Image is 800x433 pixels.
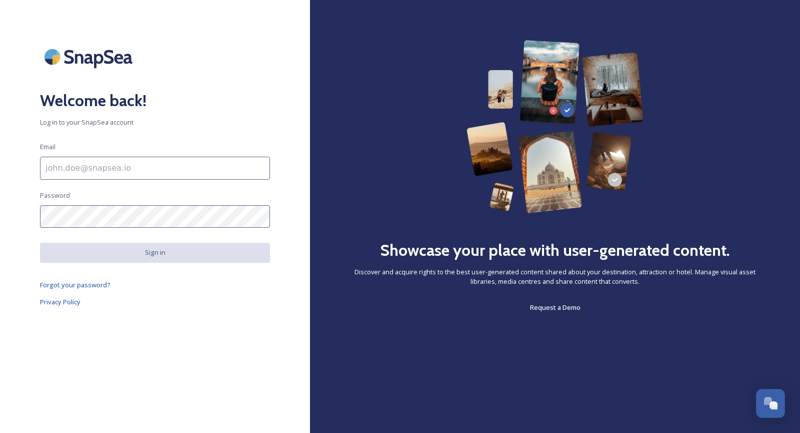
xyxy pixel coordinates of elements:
[40,191,70,200] span: Password
[40,89,270,113] h2: Welcome back!
[756,389,785,418] button: Open Chat
[350,267,760,286] span: Discover and acquire rights to the best user-generated content shared about your destination, att...
[380,238,730,262] h2: Showcase your place with user-generated content.
[40,40,140,74] img: SnapSea Logo
[530,303,580,312] span: Request a Demo
[40,118,270,127] span: Log in to your SnapSea account
[40,279,270,291] a: Forgot your password?
[40,142,55,152] span: Email
[40,157,270,180] input: john.doe@snapsea.io
[40,243,270,262] button: Sign in
[40,280,110,289] span: Forgot your password?
[40,296,270,308] a: Privacy Policy
[530,301,580,313] a: Request a Demo
[40,297,80,306] span: Privacy Policy
[466,40,643,213] img: 63b42ca75bacad526042e722_Group%20154-p-800.png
